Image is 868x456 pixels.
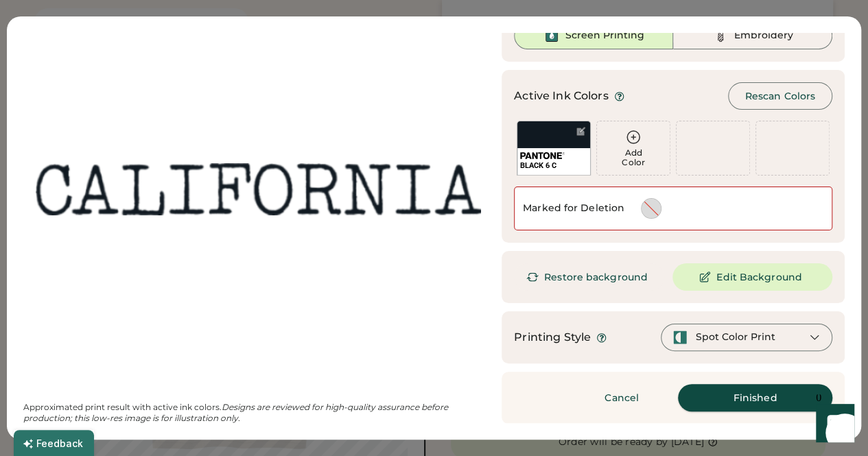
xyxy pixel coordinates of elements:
[712,27,729,44] img: Thread%20-%20Unselected.svg
[728,82,832,110] button: Rescan Colors
[520,152,565,159] img: 1024px-Pantone_logo.svg.png
[678,384,832,411] button: Finished
[523,202,624,215] div: Marked for Deletion
[696,331,775,344] div: Spot Color Print
[520,160,587,171] div: BLACK 6 C
[514,329,591,346] div: Printing Style
[565,29,644,43] div: Screen Printing
[23,402,450,423] em: Designs are reviewed for high-quality assurance before production; this low-res image is for illu...
[672,330,688,345] img: spot-color-green.svg
[672,263,832,291] button: Edit Background
[574,384,670,411] button: Cancel
[597,148,670,167] div: Add Color
[543,27,560,44] img: Ink%20-%20Selected.svg
[514,263,664,291] button: Restore background
[734,29,793,43] div: Embroidery
[803,394,862,453] iframe: Front Chat
[23,402,493,424] div: Approximated print result with active ink colors.
[514,88,609,104] div: Active Ink Colors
